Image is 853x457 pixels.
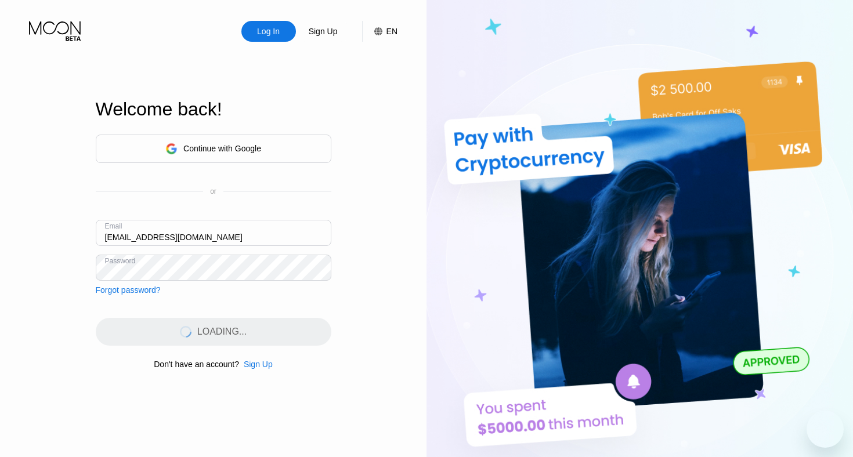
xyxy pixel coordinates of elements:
[96,135,331,163] div: Continue with Google
[296,21,350,42] div: Sign Up
[256,26,281,37] div: Log In
[241,21,296,42] div: Log In
[96,285,161,295] div: Forgot password?
[308,26,339,37] div: Sign Up
[154,360,239,369] div: Don't have an account?
[96,99,331,120] div: Welcome back!
[386,27,397,36] div: EN
[362,21,397,42] div: EN
[105,222,122,230] div: Email
[183,144,261,153] div: Continue with Google
[239,360,273,369] div: Sign Up
[105,257,136,265] div: Password
[807,411,844,448] iframe: Button to launch messaging window
[244,360,273,369] div: Sign Up
[210,187,216,195] div: or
